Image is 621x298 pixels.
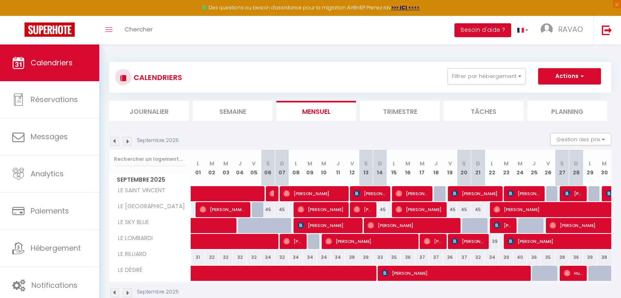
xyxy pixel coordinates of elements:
div: 45 [373,202,387,217]
span: [PERSON_NAME] [507,186,540,201]
th: 12 [345,150,359,186]
th: 27 [555,150,569,186]
div: 32 [275,250,289,265]
th: 08 [289,150,303,186]
span: [PERSON_NAME] [283,186,343,201]
span: [PERSON_NAME] [354,186,386,201]
th: 16 [401,150,415,186]
button: Filtrer par hébergement [447,68,526,85]
div: 38 [345,250,359,265]
div: 32 [233,250,247,265]
abbr: V [546,160,550,167]
button: Gestion des prix [550,133,611,145]
span: [PERSON_NAME] [367,218,455,233]
abbr: L [295,160,297,167]
div: 39 [499,250,513,265]
div: 39 [583,250,597,265]
abbr: S [266,160,270,167]
div: 34 [261,250,275,265]
span: [PERSON_NAME] [354,202,372,217]
abbr: M [307,160,312,167]
span: Notifications [31,280,78,290]
div: 45 [457,202,471,217]
th: 24 [513,150,527,186]
button: Actions [538,68,601,85]
span: Paiements [31,206,69,216]
th: 09 [303,150,317,186]
span: Messages [31,131,68,142]
span: LE RILLIARD [111,250,149,259]
abbr: M [209,160,214,167]
span: [PERSON_NAME] [452,186,498,201]
abbr: M [405,160,410,167]
div: 34 [303,250,317,265]
p: Septembre 2025 [137,288,179,296]
th: 25 [527,150,541,186]
span: [PERSON_NAME] [396,186,428,201]
abbr: J [532,160,536,167]
th: 30 [597,150,611,186]
div: 34 [485,250,499,265]
span: Réservations [31,94,78,105]
abbr: M [420,160,425,167]
abbr: J [336,160,340,167]
li: Journalier [109,101,189,121]
abbr: D [378,160,382,167]
abbr: M [223,160,228,167]
div: 38 [555,250,569,265]
abbr: J [434,160,438,167]
span: LE [GEOGRAPHIC_DATA] [111,202,187,211]
div: 38 [597,250,611,265]
th: 23 [499,150,513,186]
span: Hugo 2 [564,265,582,281]
span: [PERSON_NAME] [382,265,525,281]
img: logout [602,25,612,35]
div: 36 [569,250,583,265]
th: 28 [569,150,583,186]
th: 17 [415,150,429,186]
span: [PERSON_NAME] [325,234,413,249]
th: 20 [457,150,471,186]
abbr: D [574,160,578,167]
h3: CALENDRIERS [131,68,182,87]
abbr: M [602,160,607,167]
img: ... [541,23,553,36]
span: [PERSON_NAME] [494,218,512,233]
abbr: L [393,160,395,167]
div: 34 [317,250,331,265]
div: 35 [387,250,401,265]
th: 13 [359,150,373,186]
div: 36 [401,250,415,265]
p: Septembre 2025 [137,137,179,145]
div: 45 [471,202,485,217]
th: 05 [247,150,261,186]
span: [PERSON_NAME] [269,186,274,201]
th: 01 [191,150,205,186]
abbr: M [321,160,326,167]
div: 39 [485,234,499,249]
li: Tâches [444,101,523,121]
div: 35 [541,250,555,265]
div: 45 [261,202,275,217]
li: Semaine [193,101,272,121]
li: Mensuel [276,101,356,121]
abbr: M [504,160,509,167]
a: ... RAVAO [534,16,593,44]
abbr: S [560,160,564,167]
a: Chercher [118,16,159,44]
th: 26 [541,150,555,186]
abbr: S [364,160,368,167]
abbr: L [197,160,199,167]
abbr: S [462,160,466,167]
th: 10 [317,150,331,186]
strong: >>> ICI <<<< [391,4,420,11]
abbr: D [280,160,284,167]
div: 37 [457,250,471,265]
img: Super Booking [24,22,75,37]
th: 04 [233,150,247,186]
div: 37 [429,250,443,265]
th: 18 [429,150,443,186]
abbr: D [476,160,480,167]
div: 32 [219,250,233,265]
div: 32 [247,250,261,265]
